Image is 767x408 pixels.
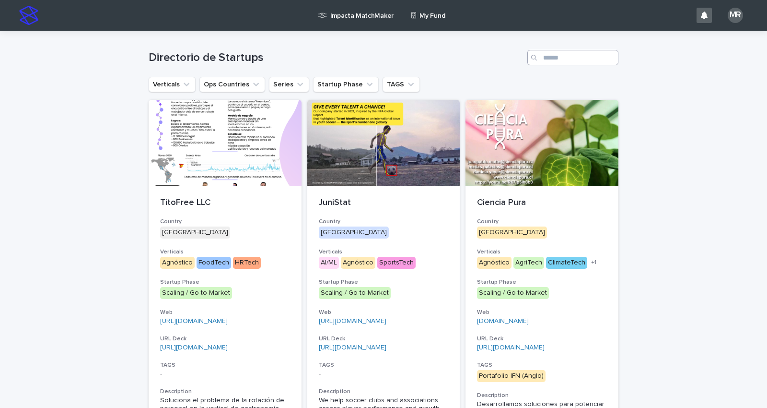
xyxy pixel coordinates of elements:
[233,257,261,269] div: HRTech
[313,77,379,92] button: Startup Phase
[477,287,549,299] div: Scaling / Go-to-Market
[160,227,230,239] div: [GEOGRAPHIC_DATA]
[546,257,587,269] div: ClimateTech
[477,361,607,369] h3: TAGS
[319,218,449,226] h3: Country
[377,257,416,269] div: SportsTech
[319,309,449,316] h3: Web
[728,8,743,23] div: MR
[477,309,607,316] h3: Web
[197,257,231,269] div: FoodTech
[477,335,607,343] h3: URL Deck
[383,77,420,92] button: TAGS
[477,370,546,382] div: Portafolio IFN (Anglo)
[319,248,449,256] h3: Verticals
[477,344,545,351] a: [URL][DOMAIN_NAME]
[527,50,618,65] input: Search
[477,227,547,239] div: [GEOGRAPHIC_DATA]
[269,77,309,92] button: Series
[319,287,391,299] div: Scaling / Go-to-Market
[160,218,290,226] h3: Country
[319,361,449,369] h3: TAGS
[477,248,607,256] h3: Verticals
[477,218,607,226] h3: Country
[160,344,228,351] a: [URL][DOMAIN_NAME]
[160,278,290,286] h3: Startup Phase
[160,388,290,396] h3: Description
[319,227,389,239] div: [GEOGRAPHIC_DATA]
[160,370,290,378] p: -
[319,370,449,378] p: -
[319,388,449,396] h3: Description
[160,318,228,324] a: [URL][DOMAIN_NAME]
[319,344,386,351] a: [URL][DOMAIN_NAME]
[160,248,290,256] h3: Verticals
[160,198,290,208] p: TitoFree LLC
[160,257,195,269] div: Agnóstico
[477,392,607,399] h3: Description
[319,335,449,343] h3: URL Deck
[591,260,596,265] span: + 1
[319,318,386,324] a: [URL][DOMAIN_NAME]
[513,257,544,269] div: AgriTech
[160,309,290,316] h3: Web
[319,198,449,208] p: JuniStat
[149,77,196,92] button: Verticals
[319,257,339,269] div: AI/ML
[341,257,375,269] div: Agnóstico
[149,51,523,65] h1: Directorio de Startups
[160,335,290,343] h3: URL Deck
[477,198,607,208] p: Ciencia Pura
[477,278,607,286] h3: Startup Phase
[477,318,529,324] a: [DOMAIN_NAME]
[199,77,265,92] button: Ops Countries
[19,6,38,25] img: stacker-logo-s-only.png
[160,287,232,299] div: Scaling / Go-to-Market
[160,361,290,369] h3: TAGS
[477,257,511,269] div: Agnóstico
[319,278,449,286] h3: Startup Phase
